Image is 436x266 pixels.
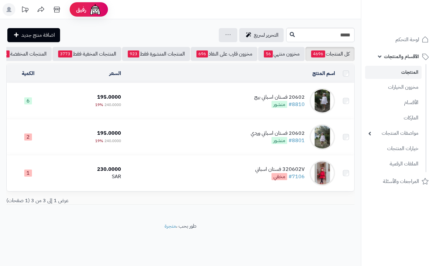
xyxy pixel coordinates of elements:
a: اضافة منتج جديد [7,28,60,42]
a: المنتجات المنشورة فقط923 [122,47,190,61]
span: 2 [24,133,32,141]
a: الماركات [365,111,422,125]
a: السعر [109,70,121,77]
span: مخفي [272,173,287,180]
span: 3773 [58,50,72,57]
span: التحرير لسريع [254,31,279,39]
div: 230.0000 [52,166,121,173]
span: رفيق [76,6,86,13]
a: خيارات المنتجات [365,142,422,156]
span: المراجعات والأسئلة [383,177,419,186]
span: الأقسام والمنتجات [384,52,419,61]
a: المراجعات والأسئلة [365,174,432,189]
span: 56 [264,50,273,57]
span: 19% [95,138,103,144]
img: 20602 فستان اسباني وردي [310,124,335,150]
a: متجرة [164,222,176,230]
img: 20602 فستان اسباني بيج [310,88,335,114]
span: 6 [24,97,32,104]
a: #7106 [288,173,305,180]
div: 320602V فستان اسباني [255,166,305,173]
a: الملفات الرقمية [365,157,422,171]
a: التحرير لسريع [239,28,284,42]
span: 19% [95,102,103,108]
span: منشور [272,101,287,108]
span: لوحة التحكم [395,35,419,44]
a: لوحة التحكم [365,32,432,47]
a: اسم المنتج [312,70,335,77]
div: SAR [52,173,121,180]
a: مخزون منتهي56 [258,47,305,61]
span: 4696 [311,50,325,57]
a: تحديثات المنصة [17,3,33,18]
span: منشور [272,137,287,144]
span: 1 [24,170,32,177]
a: المنتجات [365,66,422,79]
img: logo-2.png [393,18,430,31]
a: الكمية [22,70,34,77]
span: 923 [128,50,139,57]
span: 696 [196,50,208,57]
a: مخزون الخيارات [365,80,422,94]
span: اضافة منتج جديد [21,31,55,39]
div: 20602 فستان اسباني بيج [254,94,305,101]
a: مخزون قارب على النفاذ696 [191,47,257,61]
div: 20602 فستان اسباني وردي [251,130,305,137]
span: 195.0000 [97,129,121,137]
img: ai-face.png [89,3,102,16]
a: كل المنتجات4696 [305,47,355,61]
img: 320602V فستان اسباني [310,160,335,186]
span: 240.0000 [104,138,121,144]
a: المنتجات المخفية فقط3773 [52,47,121,61]
span: 240.0000 [104,102,121,108]
a: مواصفات المنتجات [365,126,422,140]
a: الأقسام [365,96,422,110]
a: #8801 [288,137,305,144]
span: 195.0000 [97,93,121,101]
a: #8810 [288,101,305,108]
div: عرض 1 إلى 3 من 3 (1 صفحات) [2,197,180,204]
